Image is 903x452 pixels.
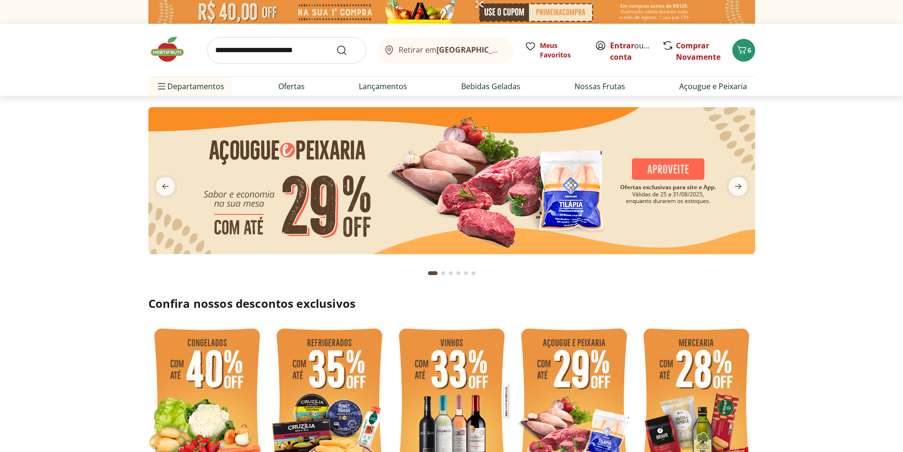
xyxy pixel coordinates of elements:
a: Entrar [610,40,634,51]
input: search [207,37,366,64]
span: Retirar em [399,46,503,54]
button: Menu [156,75,167,98]
a: Lançamentos [359,81,407,92]
button: Carrinho [732,39,755,62]
button: Go to page 6 from fs-carousel [470,262,477,285]
span: 6 [748,46,751,55]
button: Go to page 4 from fs-carousel [455,262,462,285]
a: Criar conta [610,40,662,62]
a: Açougue e Peixaria [679,81,747,92]
span: Departamentos [156,75,224,98]
a: Meus Favoritos [525,41,584,60]
button: Retirar em[GEOGRAPHIC_DATA]/[GEOGRAPHIC_DATA] [378,37,513,64]
button: Go to page 5 from fs-carousel [462,262,470,285]
button: Go to page 2 from fs-carousel [439,262,447,285]
button: Current page from fs-carousel [426,262,439,285]
b: [GEOGRAPHIC_DATA]/[GEOGRAPHIC_DATA] [437,45,596,55]
img: Hortifruti [148,35,196,64]
button: next [721,177,755,196]
button: Go to page 3 from fs-carousel [447,262,455,285]
a: Comprar Novamente [676,40,721,62]
button: Submit Search [336,45,359,56]
h2: Confira nossos descontos exclusivos [148,296,755,311]
img: açougue [148,107,755,254]
a: Bebidas Geladas [461,81,520,92]
span: Meus Favoritos [540,41,584,60]
span: ou [610,40,652,63]
button: previous [148,177,182,196]
a: Ofertas [278,81,305,92]
a: Nossas Frutas [575,81,625,92]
